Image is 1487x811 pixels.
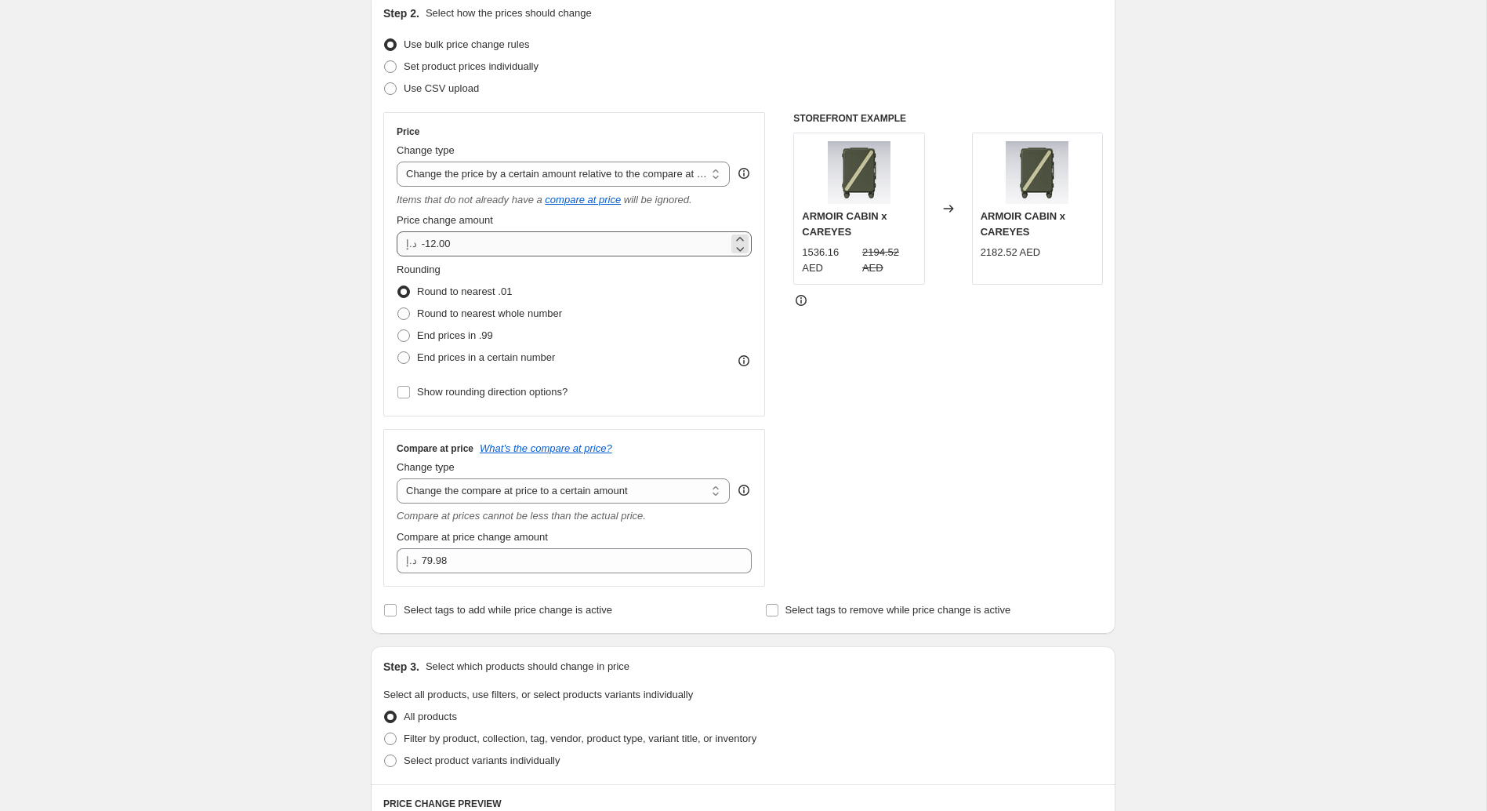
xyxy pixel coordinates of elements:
[981,245,1041,260] div: 2182.52 AED
[417,285,512,297] span: Round to nearest .01
[793,112,1103,125] h6: STOREFRONT EXAMPLE
[397,510,646,522] i: Compare at prices cannot be less than the actual price.
[404,755,560,766] span: Select product variants individually
[417,307,562,319] span: Round to nearest whole number
[1006,141,1068,204] img: Armoir_CarryOn_Cabin_CAREYES_Olive_Green_Front_1_80x.jpg
[397,214,493,226] span: Price change amount
[397,442,473,455] h3: Compare at price
[417,351,555,363] span: End prices in a certain number
[981,210,1065,238] span: ARMOIR CABIN x CAREYES
[397,531,548,543] span: Compare at price change amount
[422,231,728,256] input: -12.00
[406,555,417,566] span: د.إ
[862,245,916,276] strike: 2194.52 AED
[383,689,693,700] span: Select all products, use filters, or select products variants individually
[383,798,1103,810] h6: PRICE CHANGE PREVIEW
[802,245,856,276] div: 1536.16 AED
[426,5,592,21] p: Select how the prices should change
[397,264,441,275] span: Rounding
[802,210,887,238] span: ARMOIR CABIN x CAREYES
[417,386,568,398] span: Show rounding direction options?
[545,194,621,205] button: compare at price
[406,238,417,249] span: د.إ
[624,194,692,205] i: will be ignored.
[397,125,419,138] h3: Price
[426,659,629,675] p: Select which products should change in price
[736,482,752,498] div: help
[397,144,455,156] span: Change type
[785,604,1011,616] span: Select tags to remove while price change is active
[404,733,756,744] span: Filter by product, collection, tag, vendor, product type, variant title, or inventory
[383,659,419,675] h2: Step 3.
[404,38,529,50] span: Use bulk price change rules
[404,60,539,72] span: Set product prices individually
[736,165,752,181] div: help
[417,329,493,341] span: End prices in .99
[397,194,542,205] i: Items that do not already have a
[404,604,612,616] span: Select tags to add while price change is active
[397,461,455,473] span: Change type
[383,5,419,21] h2: Step 2.
[480,442,612,454] button: What's the compare at price?
[404,82,479,94] span: Use CSV upload
[404,711,457,722] span: All products
[422,548,728,573] input: 80.00
[828,141,890,204] img: Armoir_CarryOn_Cabin_CAREYES_Olive_Green_Front_1_80x.jpg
